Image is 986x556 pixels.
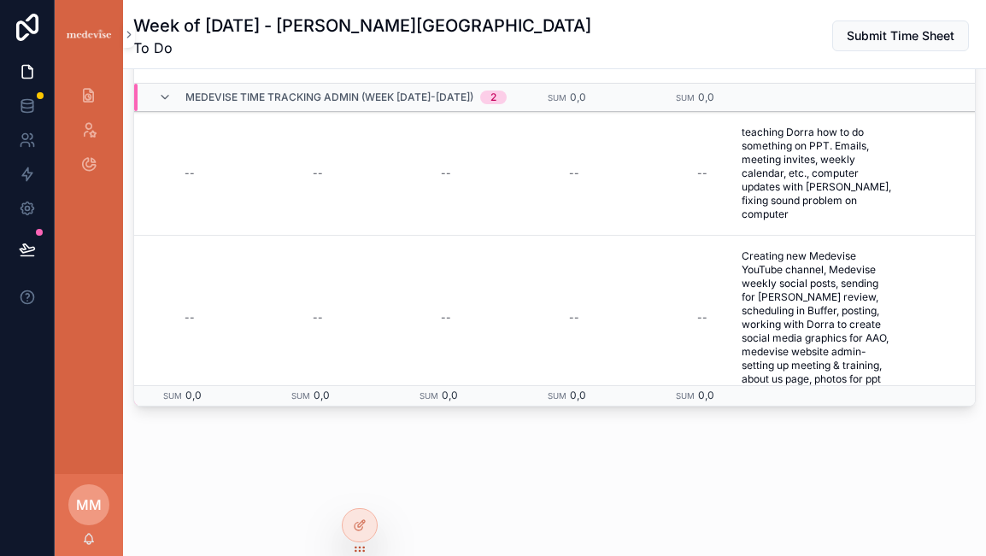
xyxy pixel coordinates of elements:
span: 0,0 [570,389,586,401]
small: Sum [548,93,566,102]
h1: Week of [DATE] - [PERSON_NAME][GEOGRAPHIC_DATA] [133,14,591,38]
div: -- [569,167,579,180]
small: Sum [676,391,695,401]
div: -- [569,311,579,325]
div: -- [313,167,323,180]
span: 0,0 [185,389,202,401]
button: Submit Time Sheet [832,20,969,51]
span: 0,0 [570,91,586,103]
span: Medevise Time Tracking ADMIN (week [DATE]-[DATE]) [185,91,473,104]
span: Creating new Medevise YouTube channel, Medevise weekly social posts, sending for [PERSON_NAME] re... [742,249,894,386]
div: 2 [490,91,496,104]
div: -- [697,311,707,325]
span: To Do [133,38,591,58]
small: Sum [291,391,310,401]
small: Sum [420,391,438,401]
img: App logo [65,27,113,42]
div: -- [441,167,451,180]
small: Sum [676,93,695,102]
span: MM [76,495,102,515]
span: 0,0 [442,389,458,401]
span: 0,0 [698,389,714,401]
div: scrollable content [55,68,123,202]
div: -- [185,167,195,180]
small: Sum [163,391,182,401]
div: -- [441,311,451,325]
span: 0,0 [698,91,714,103]
span: teaching Dorra how to do something on PPT. Emails, meeting invites, weekly calendar, etc., comput... [742,126,894,221]
div: -- [313,311,323,325]
span: 0,0 [314,389,330,401]
small: Sum [548,391,566,401]
span: Submit Time Sheet [847,27,954,44]
div: -- [697,167,707,180]
div: -- [185,311,195,325]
